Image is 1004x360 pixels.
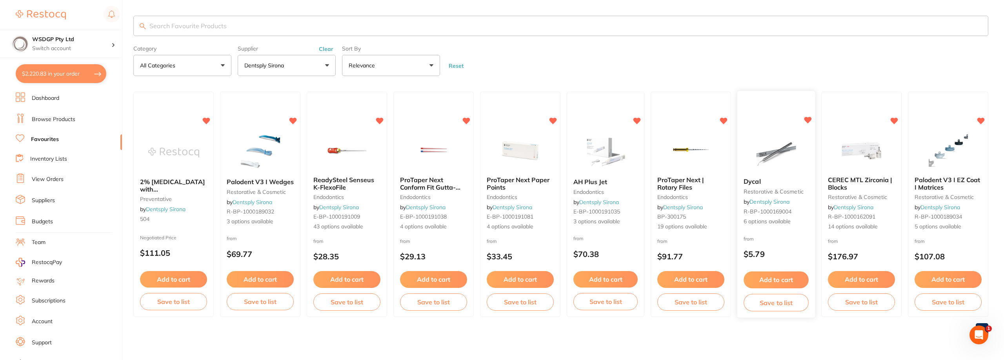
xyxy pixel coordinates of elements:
span: E-BP-1000191081 [487,213,533,220]
a: View Orders [32,175,64,183]
span: 19 options available [657,223,724,231]
small: restorative & cosmetic [828,194,895,200]
img: WSDGP Pty Ltd [12,36,28,52]
a: Suppliers [32,197,55,204]
p: $107.08 [915,252,982,261]
button: Dentsply Sirona [238,55,336,76]
a: Favourites [31,136,59,143]
span: from [227,235,237,241]
small: restorative & cosmetic [915,194,982,200]
a: Dentsply Sirona [493,204,532,211]
b: ProTaper Next | Rotary Files [657,176,724,191]
a: Budgets [32,218,53,226]
span: R-BP-1000189034 [915,213,962,220]
span: Dycal [744,178,760,186]
label: Sort By [342,45,440,52]
b: ProTaper Next Paper Points [487,176,554,191]
a: Restocq Logo [16,6,66,24]
a: Dentsply Sirona [146,206,186,213]
span: ProTaper Next Conform Fit Gutta-Percha Points [400,176,460,198]
span: ProTaper Next Paper Points [487,176,549,191]
button: Add to cart [657,271,724,288]
small: endodontics [313,194,380,200]
small: restorative & cosmetic [744,188,809,195]
img: ProTaper Next Paper Points [495,131,546,170]
span: 4 options available [487,223,554,231]
button: Reset [446,62,466,69]
b: 2% Xylocaine DENTAL with adrenaline (epinephrine) 1:80,000 [140,178,207,193]
a: Dentsply Sirona [233,199,272,206]
img: Palodent V3 I EZ Coat I Matrices [923,131,974,170]
span: by [313,204,359,211]
button: Save to list [140,293,207,310]
span: by [573,199,619,206]
p: All Categories [140,62,178,69]
span: RestocqPay [32,259,62,266]
button: Add to cart [573,271,638,288]
b: ProTaper Next Conform Fit Gutta-Percha Points [400,176,467,191]
label: Category [133,45,231,52]
span: from [915,238,925,244]
p: $29.13 [400,252,467,261]
a: Dentsply Sirona [579,199,619,206]
img: RestocqPay [16,258,25,267]
img: ProTaper Next | Rotary Files [666,131,717,170]
span: E-BP-1000191009 [313,213,360,220]
span: by [487,204,532,211]
label: Supplier [238,45,336,52]
button: Save to list [657,293,724,311]
span: E-BP-1000191038 [400,213,447,220]
span: AH Plus Jet [573,178,607,186]
span: by [227,199,272,206]
span: by [140,206,186,213]
span: from [657,238,668,244]
img: Palodent V3 I Wedges [235,133,286,172]
iframe: Intercom live chat [969,326,988,344]
button: Add to cart [915,271,982,288]
p: $176.97 [828,252,895,261]
a: 1 [976,322,988,337]
a: Dentsply Sirona [319,204,359,211]
p: $69.77 [227,250,294,259]
small: preventative [140,196,207,202]
img: ProTaper Next Conform Fit Gutta-Percha Points [408,131,459,170]
button: Save to list [828,293,895,311]
img: CEREC MTL Zirconia | Blocks [836,131,887,170]
span: ProTaper Next | Rotary Files [657,176,704,191]
span: R-BP-1000169004 [744,208,791,215]
span: Palodent V3 I EZ Coat I Matrices [915,176,980,191]
p: Relevance [349,62,378,69]
button: Save to list [227,293,294,310]
span: R-BP-1000189032 [227,208,274,215]
button: Save to list [573,293,638,310]
span: from [744,236,754,242]
b: Palodent V3 I Wedges [227,178,294,185]
p: $28.35 [313,252,380,261]
img: AH Plus Jet [580,133,631,172]
button: Add to cart [140,271,207,288]
button: Add to cart [227,271,294,288]
span: 3 options available [573,218,638,226]
button: Save to list [915,293,982,311]
span: from [400,238,410,244]
button: Save to list [313,293,380,311]
b: Dycal [744,178,809,186]
input: Search Favourite Products [133,16,988,36]
span: from [313,238,324,244]
p: Dentsply Sirona [244,62,287,69]
span: 5 options available [915,223,982,231]
span: by [828,204,873,211]
span: Palodent V3 I Wedges [227,178,294,186]
p: $111.05 [140,248,207,257]
a: Dentsply Sirona [920,204,960,211]
small: restorative & cosmetic [227,189,294,195]
span: by [744,199,789,206]
span: from [828,238,838,244]
small: endodontics [657,194,724,200]
a: Dentsply Sirona [834,204,873,211]
span: by [915,204,960,211]
small: endodontics [487,194,554,200]
small: endodontics [573,189,638,195]
span: 43 options available [313,223,380,231]
span: by [400,204,446,211]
